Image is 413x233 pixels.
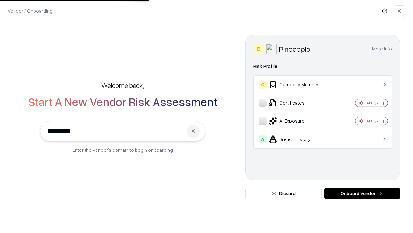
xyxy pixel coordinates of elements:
[259,81,336,89] div: Company Maturity
[367,100,384,105] div: Analyzing
[367,118,384,124] div: Analyzing
[253,44,264,54] div: C
[28,95,217,108] h2: Start A New Vendor Risk Assessment
[8,7,53,14] p: Vendor / Onboarding
[259,99,336,107] div: Certificates
[253,62,392,70] div: Risk Profile
[259,81,267,89] div: C
[259,117,336,125] div: AI Exposure
[101,81,144,90] h5: Welcome back,
[372,43,392,55] button: More info
[324,188,400,199] button: Onboard Vendor
[279,44,310,54] div: Pineapple
[245,188,322,199] button: Discard
[266,44,277,54] img: Pineapple
[72,147,173,153] p: Enter the vendor’s domain to begin onboarding
[259,135,267,143] div: A
[259,135,336,143] div: Breach History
